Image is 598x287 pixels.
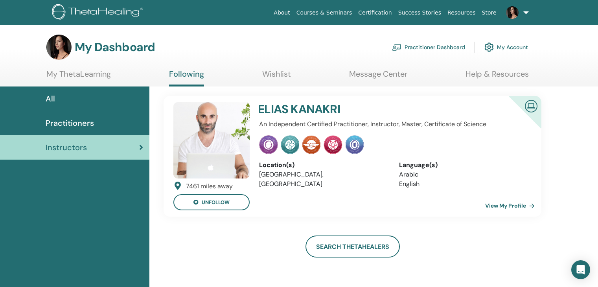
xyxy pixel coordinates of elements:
button: unfollow [173,194,250,210]
span: Practitioners [46,117,94,129]
span: Instructors [46,142,87,153]
li: Arabic [399,170,527,179]
li: English [399,179,527,189]
a: Help & Resources [466,69,529,85]
div: Open Intercom Messenger [571,260,590,279]
h4: ELIAS KANAKRI [258,102,481,116]
div: Language(s) [399,160,527,170]
img: default.jpg [46,35,72,60]
a: Following [169,69,204,86]
a: Courses & Seminars [293,6,355,20]
a: My Account [484,39,528,56]
a: My ThetaLearning [46,69,111,85]
a: Wishlist [262,69,291,85]
h3: My Dashboard [75,40,155,54]
span: All [46,93,55,105]
a: Success Stories [395,6,444,20]
div: 7461 miles away [186,182,233,191]
a: Message Center [349,69,407,85]
img: chalkboard-teacher.svg [392,44,401,51]
img: cog.svg [484,40,494,54]
img: Certified Online Instructor [522,97,541,114]
a: About [270,6,293,20]
div: Certified Online Instructor [496,96,541,141]
div: Location(s) [259,160,387,170]
img: logo.png [52,4,146,22]
a: Practitioner Dashboard [392,39,465,56]
a: Search ThetaHealers [305,235,400,258]
a: Store [479,6,500,20]
a: View My Profile [485,198,538,213]
a: Resources [444,6,479,20]
img: default.jpg [506,6,519,19]
p: An Independent Certified Practitioner, Instructor, Master, Certificate of Science [259,120,527,129]
img: default.jpg [173,102,250,178]
a: Certification [355,6,395,20]
li: [GEOGRAPHIC_DATA], [GEOGRAPHIC_DATA] [259,170,387,189]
